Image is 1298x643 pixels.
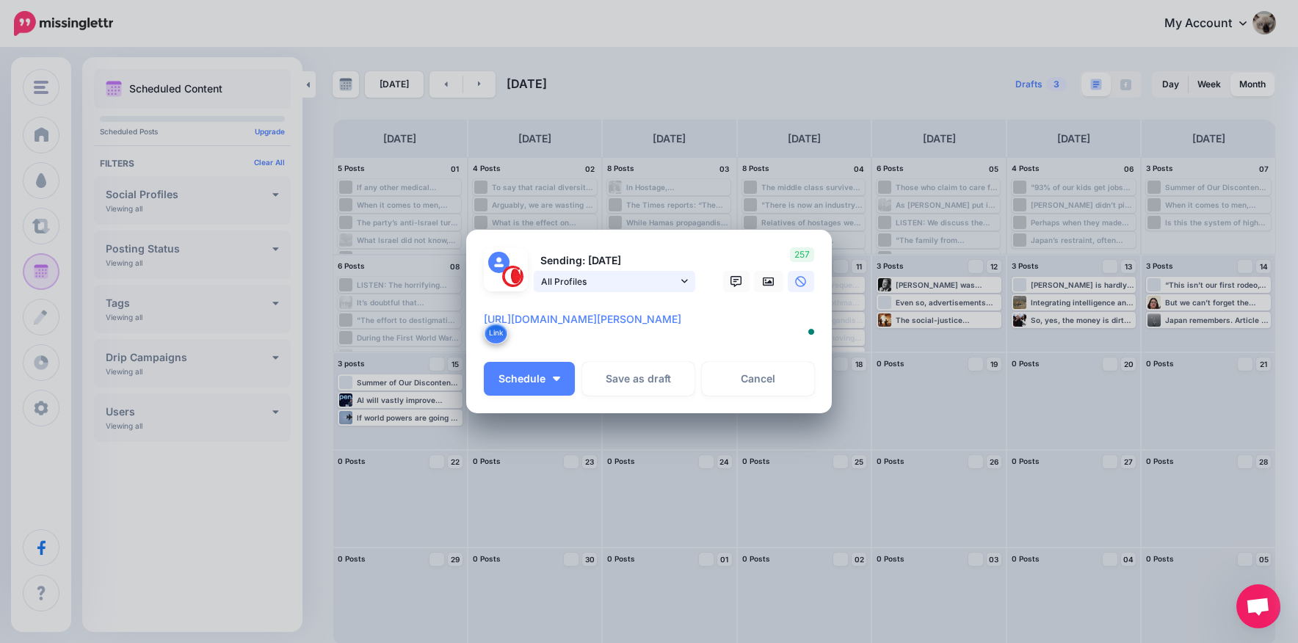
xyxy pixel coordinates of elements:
[541,274,678,289] span: All Profiles
[534,253,695,269] p: Sending: [DATE]
[502,266,523,287] img: 291864331_468958885230530_187971914351797662_n-bsa127305.png
[484,322,508,344] button: Link
[488,252,510,273] img: user_default_image.png
[534,271,695,292] a: All Profiles
[790,247,814,262] span: 257
[484,313,681,325] mark: [URL][DOMAIN_NAME][PERSON_NAME]
[702,362,814,396] a: Cancel
[582,362,695,396] button: Save as draft
[484,310,822,346] textarea: To enrich screen reader interactions, please activate Accessibility in Grammarly extension settings
[498,374,545,384] span: Schedule
[484,362,575,396] button: Schedule
[553,377,560,381] img: arrow-down-white.png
